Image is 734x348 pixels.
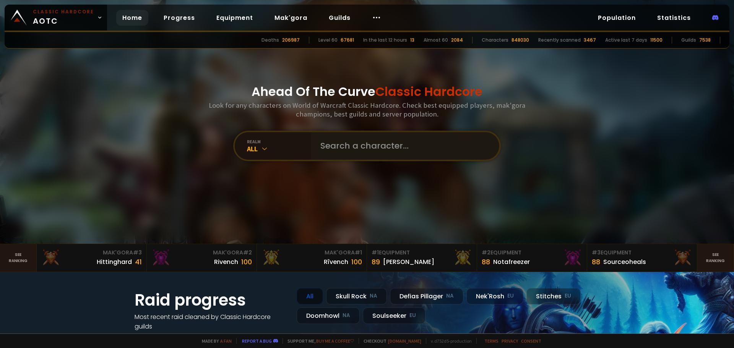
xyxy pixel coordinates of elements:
a: Mak'gora [268,10,313,26]
div: Equipment [372,249,472,257]
a: Buy me a coffee [316,338,354,344]
span: Made by [197,338,232,344]
span: v. d752d5 - production [426,338,472,344]
div: Equipment [482,249,582,257]
a: Consent [521,338,541,344]
a: a fan [220,338,232,344]
a: Report a bug [242,338,272,344]
span: Support me, [283,338,354,344]
small: NA [343,312,350,319]
a: Guilds [323,10,357,26]
a: Seeranking [697,244,734,272]
div: 11500 [650,37,663,44]
div: 41 [135,257,142,267]
div: 88 [592,257,600,267]
a: Classic HardcoreAOTC [5,5,107,31]
div: 88 [482,257,490,267]
a: Mak'Gora#1Rîvench100 [257,244,367,272]
div: 13 [410,37,414,44]
div: Soulseeker [363,308,425,324]
h4: Most recent raid cleaned by Classic Hardcore guilds [135,312,287,331]
div: 100 [351,257,362,267]
span: # 2 [482,249,490,256]
small: NA [446,292,454,300]
a: Home [116,10,148,26]
div: 89 [372,257,380,267]
span: Checkout [359,338,421,344]
span: # 1 [355,249,362,256]
a: Terms [484,338,499,344]
div: Mak'Gora [41,249,142,257]
a: Mak'Gora#2Rivench100 [147,244,257,272]
div: realm [247,139,311,144]
div: Nek'Rosh [466,288,523,304]
small: NA [370,292,377,300]
div: Hittinghard [97,257,132,267]
div: Recently scanned [538,37,581,44]
div: Defias Pillager [390,288,463,304]
a: #2Equipment88Notafreezer [477,244,587,272]
div: 2084 [451,37,463,44]
div: Mak'Gora [151,249,252,257]
a: #1Equipment89[PERSON_NAME] [367,244,477,272]
div: [PERSON_NAME] [383,257,434,267]
a: See all progress [135,332,184,340]
a: Progress [158,10,201,26]
div: Rivench [214,257,238,267]
div: 100 [241,257,252,267]
a: #3Equipment88Sourceoheals [587,244,697,272]
span: AOTC [33,8,94,27]
div: Characters [482,37,508,44]
div: Level 60 [318,37,338,44]
small: EU [507,292,514,300]
a: [DOMAIN_NAME] [388,338,421,344]
div: Equipment [592,249,692,257]
div: 848030 [512,37,529,44]
span: # 2 [243,249,252,256]
a: Statistics [651,10,697,26]
div: Rîvench [324,257,348,267]
div: Skull Rock [326,288,387,304]
a: Equipment [210,10,259,26]
span: Classic Hardcore [375,83,482,100]
input: Search a character... [316,132,490,160]
h1: Raid progress [135,288,287,312]
h1: Ahead Of The Curve [252,83,482,101]
div: Doomhowl [297,308,360,324]
small: EU [565,292,571,300]
div: Active last 7 days [605,37,647,44]
div: Deaths [261,37,279,44]
div: Stitches [526,288,581,304]
div: Almost 60 [424,37,448,44]
div: Mak'Gora [261,249,362,257]
div: Guilds [681,37,696,44]
div: 7538 [699,37,711,44]
div: All [247,144,311,153]
div: 3467 [584,37,596,44]
small: EU [409,312,416,319]
span: # 1 [372,249,379,256]
span: # 3 [133,249,142,256]
div: 67681 [341,37,354,44]
a: Privacy [502,338,518,344]
div: In the last 12 hours [363,37,407,44]
a: Population [592,10,642,26]
a: Mak'Gora#3Hittinghard41 [37,244,147,272]
span: # 3 [592,249,601,256]
div: All [297,288,323,304]
div: Notafreezer [493,257,530,267]
small: Classic Hardcore [33,8,94,15]
div: 206987 [282,37,300,44]
h3: Look for any characters on World of Warcraft Classic Hardcore. Check best equipped players, mak'g... [206,101,528,118]
div: Sourceoheals [603,257,646,267]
